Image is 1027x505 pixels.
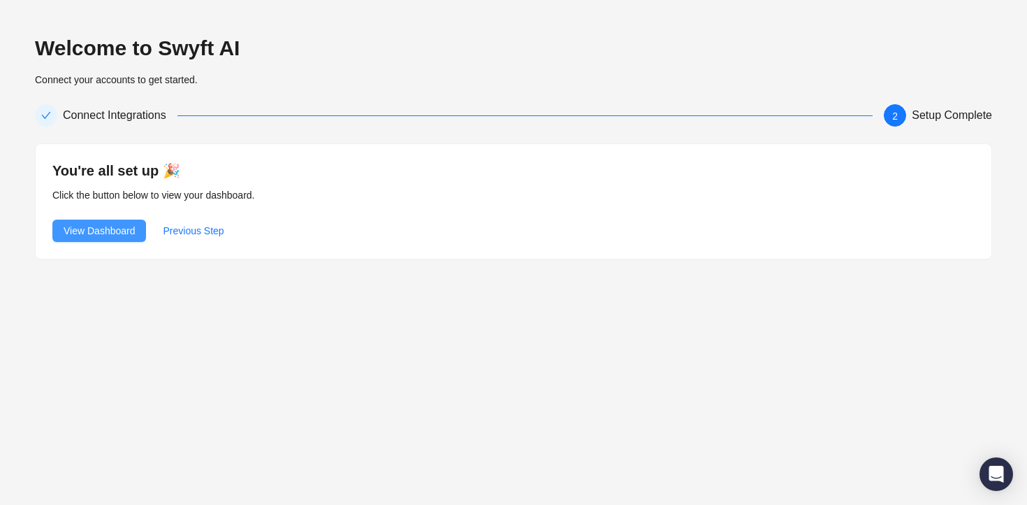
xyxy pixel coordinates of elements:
h4: You're all set up 🎉 [52,161,975,180]
h2: Welcome to Swyft AI [35,35,992,62]
span: 2 [892,111,898,122]
span: Previous Step [163,223,224,239]
div: Open Intercom Messenger [979,457,1013,491]
span: View Dashboard [64,223,135,239]
button: View Dashboard [52,220,146,242]
span: check [41,111,51,120]
span: Connect your accounts to get started. [35,74,198,85]
button: Previous Step [152,220,235,242]
div: Connect Integrations [63,104,177,127]
span: Click the button below to view your dashboard. [52,190,255,201]
div: Setup Complete [912,104,992,127]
